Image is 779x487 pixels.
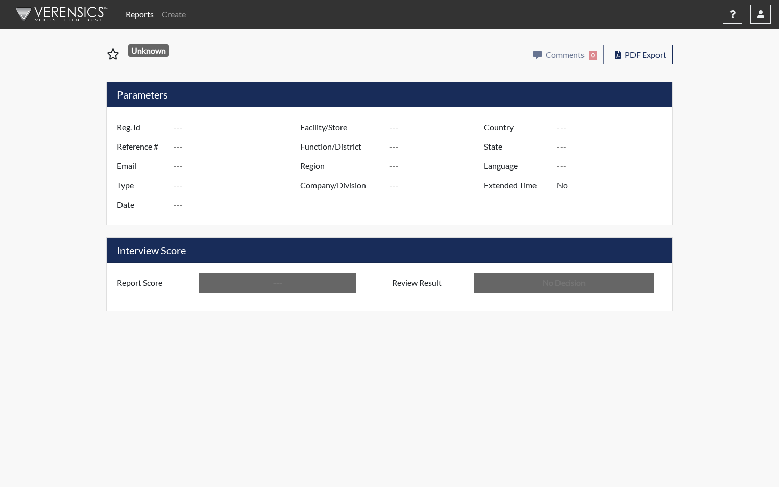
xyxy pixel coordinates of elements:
span: Comments [546,50,585,59]
input: --- [389,156,486,176]
input: --- [557,117,670,137]
input: No Decision [474,273,654,293]
label: Company/Division [293,176,389,195]
input: --- [557,137,670,156]
label: Date [109,195,174,214]
button: PDF Export [608,45,673,64]
label: Region [293,156,389,176]
input: --- [557,156,670,176]
input: --- [174,156,303,176]
input: --- [174,137,303,156]
input: --- [389,137,486,156]
label: State [476,137,557,156]
h5: Interview Score [107,238,672,263]
span: PDF Export [625,50,666,59]
input: --- [174,117,303,137]
h5: Parameters [107,82,672,107]
label: Country [476,117,557,137]
a: Create [158,4,190,25]
label: Review Result [384,273,474,293]
input: --- [389,176,486,195]
label: Language [476,156,557,176]
input: --- [199,273,356,293]
label: Type [109,176,174,195]
label: Report Score [109,273,199,293]
a: Reports [121,4,158,25]
span: Unknown [128,44,169,57]
input: --- [557,176,670,195]
input: --- [389,117,486,137]
label: Email [109,156,174,176]
input: --- [174,176,303,195]
input: --- [174,195,303,214]
label: Facility/Store [293,117,389,137]
label: Extended Time [476,176,557,195]
label: Reference # [109,137,174,156]
button: Comments0 [527,45,604,64]
span: 0 [589,51,597,60]
label: Reg. Id [109,117,174,137]
label: Function/District [293,137,389,156]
